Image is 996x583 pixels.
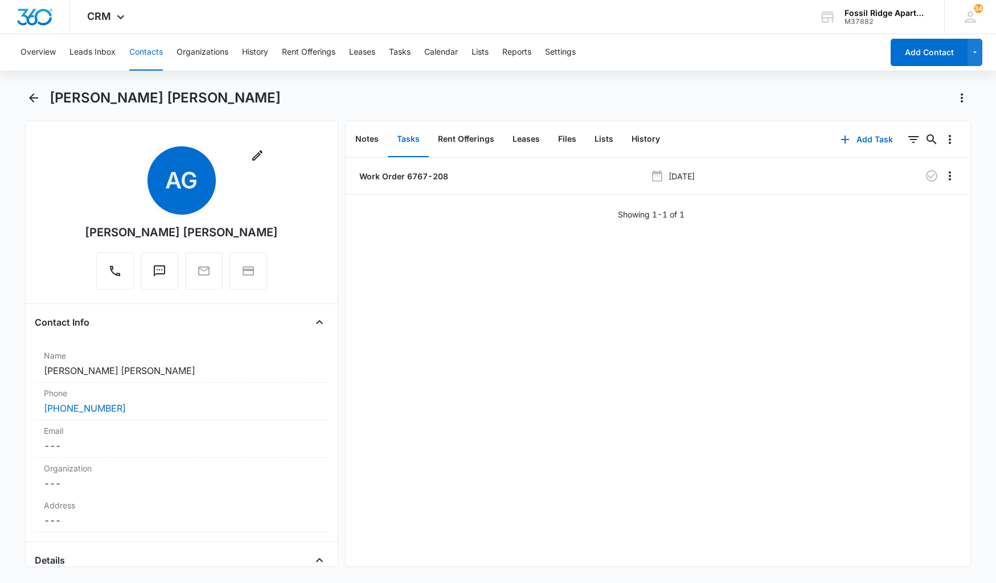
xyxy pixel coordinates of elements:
button: Files [549,122,585,157]
h4: Details [35,553,65,567]
label: Organization [44,462,319,474]
h4: Contact Info [35,315,89,329]
button: Leases [503,122,549,157]
div: Name[PERSON_NAME] [PERSON_NAME] [35,345,329,383]
button: History [242,34,268,71]
p: [DATE] [669,170,695,182]
span: AG [147,146,216,215]
button: Reports [502,34,531,71]
a: Work Order 6767-208 [357,170,448,182]
button: Call [96,252,134,290]
p: Showing 1-1 of 1 [618,208,685,220]
label: Email [44,425,319,437]
button: History [622,122,669,157]
button: Rent Offerings [429,122,503,157]
button: Calendar [424,34,458,71]
h1: [PERSON_NAME] [PERSON_NAME] [50,89,281,106]
button: Close [310,313,329,331]
button: Notes [346,122,388,157]
button: Overflow Menu [941,167,959,185]
button: Overflow Menu [941,130,959,149]
button: Leases [349,34,375,71]
div: Address--- [35,495,329,532]
button: Rent Offerings [282,34,335,71]
button: Add Contact [891,39,968,66]
button: Actions [953,89,971,107]
button: Tasks [388,122,429,157]
button: Text [141,252,178,290]
span: 34 [974,4,983,13]
span: CRM [87,10,111,22]
button: Tasks [389,34,411,71]
dd: [PERSON_NAME] [PERSON_NAME] [44,364,319,377]
dd: --- [44,477,319,490]
button: Add Task [829,126,904,153]
button: Lists [472,34,489,71]
div: Email--- [35,420,329,458]
label: Phone [44,387,319,399]
dd: --- [44,514,319,527]
button: Organizations [177,34,228,71]
button: Search... [923,130,941,149]
button: Contacts [129,34,163,71]
a: Text [141,270,178,280]
div: account name [845,9,928,18]
label: Address [44,499,319,511]
button: Close [310,551,329,569]
button: Overview [21,34,56,71]
dd: --- [44,439,319,453]
button: Back [25,89,43,107]
div: [PERSON_NAME] [PERSON_NAME] [85,224,278,241]
div: notifications count [974,4,983,13]
div: account id [845,18,928,26]
button: Leads Inbox [69,34,116,71]
div: Phone[PHONE_NUMBER] [35,383,329,420]
div: Organization--- [35,458,329,495]
a: [PHONE_NUMBER] [44,401,126,415]
button: Filters [904,130,923,149]
label: Name [44,350,319,362]
button: Lists [585,122,622,157]
a: Call [96,270,134,280]
button: Settings [545,34,576,71]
